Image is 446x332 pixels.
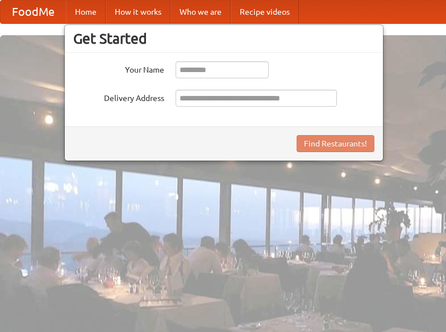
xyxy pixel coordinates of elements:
[73,61,164,75] label: Your Name
[106,1,170,23] a: How it works
[73,30,374,47] h3: Get Started
[73,90,164,104] label: Delivery Address
[1,1,66,23] a: FoodMe
[66,1,106,23] a: Home
[297,135,374,152] button: Find Restaurants!
[231,1,299,23] a: Recipe videos
[170,1,231,23] a: Who we are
